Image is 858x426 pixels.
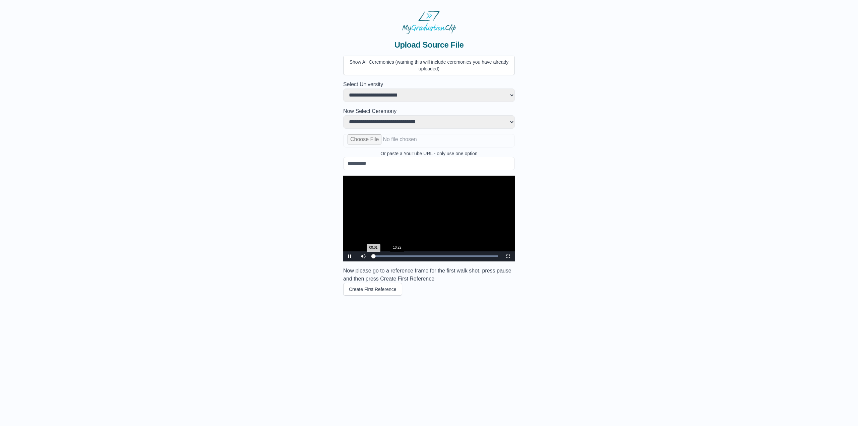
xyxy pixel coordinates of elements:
[343,56,515,75] button: Show All Ceremonies (warning this will include ceremonies you have already uploaded)
[343,107,515,115] h2: Now Select Ceremony
[394,40,464,50] span: Upload Source File
[343,267,515,283] h3: Now please go to a reference frame for the first walk shot, press pause and then press Create Fir...
[343,80,515,88] h2: Select University
[373,255,498,257] div: Progress Bar
[343,176,515,261] div: Video Player
[343,251,357,261] button: Pause
[343,283,402,296] button: Create First Reference
[357,251,370,261] button: Mute
[402,11,456,34] img: MyGraduationClip
[501,251,515,261] button: Fullscreen
[343,150,515,157] p: Or paste a YouTube URL - only use one option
